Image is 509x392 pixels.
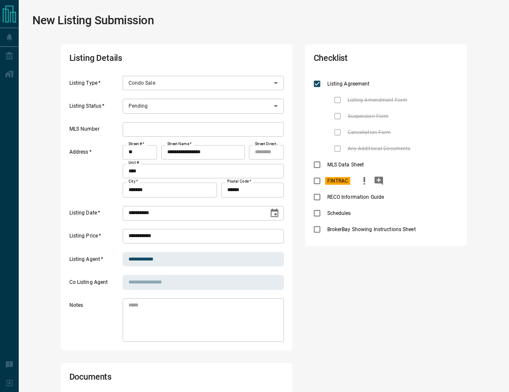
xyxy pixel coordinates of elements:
button: add note [372,173,386,189]
label: Listing Agent [69,256,120,267]
label: Street Name [167,141,192,147]
span: BrokerBay Showing Instructions Sheet [325,226,418,233]
span: Listing Amendment Form [346,96,409,104]
label: Listing Status [69,103,120,114]
label: Unit # [129,160,139,166]
div: Pending [123,99,284,113]
label: Postal Code [227,179,251,184]
label: Notes [69,302,120,342]
span: RECO Information Guide [325,193,386,201]
span: Any Additional Documents [346,145,413,152]
h2: Checklist [314,53,400,67]
span: FINTRAC [325,177,351,185]
button: Choose date, selected date is Oct 14, 2025 [266,205,283,222]
div: Condo Sale [123,76,284,90]
label: Listing Date [69,209,120,220]
span: MLS Data Sheet [325,161,366,169]
label: Listing Price [69,232,120,243]
label: Street Direction [255,141,280,147]
h2: Documents [69,372,198,386]
label: Address [69,149,120,197]
span: Cancellation Form [346,129,393,136]
span: Listing Agreement [325,80,372,88]
span: Suspension Form [346,112,391,120]
label: MLS Number [69,126,120,137]
span: Schedules [325,209,353,217]
h1: New Listing Submission [32,14,154,27]
button: priority [357,173,372,189]
label: Co Listing Agent [69,279,120,290]
h2: Listing Details [69,53,198,67]
label: Street # [129,141,144,147]
label: Listing Type [69,80,120,91]
label: City [129,179,138,184]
